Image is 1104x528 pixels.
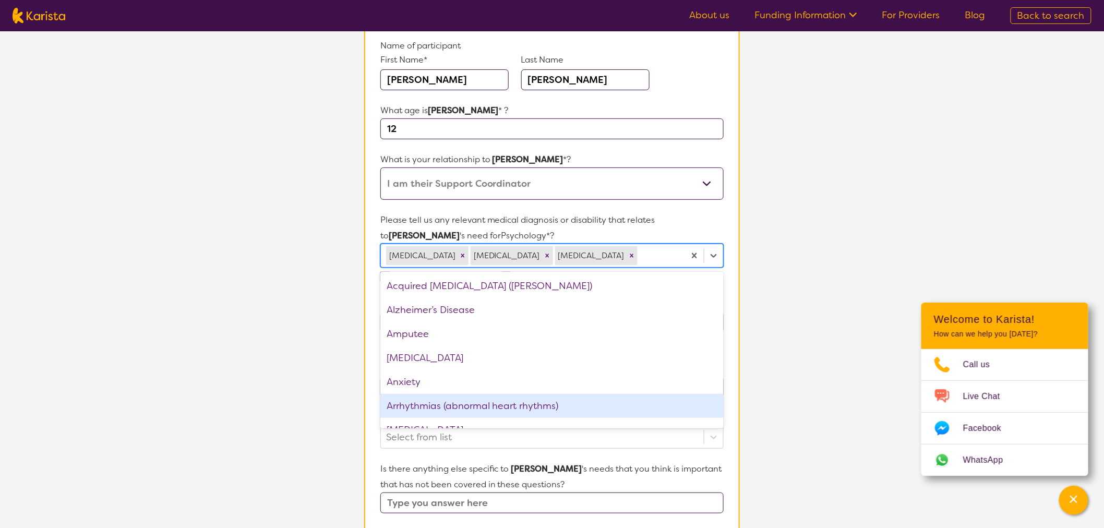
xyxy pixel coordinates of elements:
span: Back to search [1017,9,1085,22]
div: [MEDICAL_DATA] [471,246,542,265]
strong: [PERSON_NAME] [493,154,563,165]
a: Funding Information [754,9,857,21]
div: Acquired [MEDICAL_DATA] ([PERSON_NAME]) [380,274,724,298]
label: I don't know [501,270,572,281]
p: Please tell us any relevant medical diagnosis or disability that relates to 's need for Psycholog... [380,212,724,244]
a: About us [689,9,729,21]
h2: Welcome to Karista! [934,313,1076,326]
p: Is there anything else specific to 's needs that you think is important that has not been covered... [380,461,724,493]
p: First Name* [380,54,509,66]
a: Blog [965,9,986,21]
input: Type here [380,118,724,139]
a: Back to search [1011,7,1091,24]
div: Amputee [380,322,724,346]
div: Remove ADHD [626,246,638,265]
a: For Providers [882,9,940,21]
span: Facebook [963,421,1014,436]
div: Remove Autism Spectrum Disorder [542,246,553,265]
span: WhatsApp [963,452,1016,468]
p: How can we help you [DATE]? [934,330,1076,339]
div: [MEDICAL_DATA] [386,246,457,265]
div: Anxiety [380,370,724,394]
p: Name of participant [380,38,724,54]
strong: [PERSON_NAME] [511,463,582,474]
p: What age is * ? [380,103,724,118]
strong: [PERSON_NAME] [389,230,460,241]
span: Live Chat [963,389,1013,404]
a: Web link opens in a new tab. [921,445,1088,476]
div: Remove Intellectual Disability [457,246,469,265]
p: Last Name [521,54,650,66]
div: Channel Menu [921,303,1088,476]
span: Call us [963,357,1003,373]
div: [MEDICAL_DATA] [380,418,724,442]
div: [MEDICAL_DATA] [380,346,724,370]
div: Arrhythmias (abnormal heart rhythms) [380,394,724,418]
ul: Choose channel [921,349,1088,476]
input: Type you answer here [380,493,724,513]
p: What is your relationship to *? [380,152,724,167]
img: Karista logo [13,8,65,23]
strong: [PERSON_NAME] [428,105,499,116]
div: Alzheimer’s Disease [380,298,724,322]
label: Other (type in diagnosis) [380,270,501,281]
div: [MEDICAL_DATA] [555,246,626,265]
button: Channel Menu [1059,486,1088,515]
